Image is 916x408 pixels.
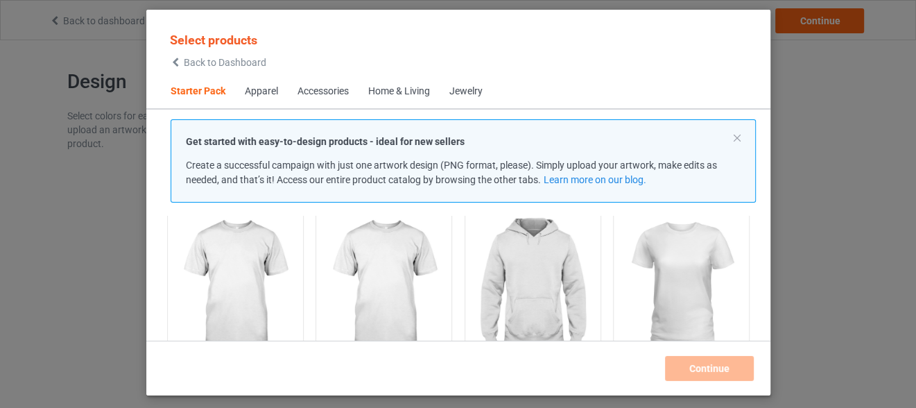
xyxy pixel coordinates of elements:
[170,33,257,47] span: Select products
[184,57,266,68] span: Back to Dashboard
[449,85,483,99] div: Jewelry
[470,207,594,363] img: regular.jpg
[173,207,297,363] img: regular.jpg
[322,207,446,363] img: regular.jpg
[186,136,465,147] strong: Get started with easy-to-design products - ideal for new sellers
[297,85,349,99] div: Accessories
[368,85,430,99] div: Home & Living
[186,160,717,185] span: Create a successful campaign with just one artwork design (PNG format, please). Simply upload you...
[543,174,646,185] a: Learn more on our blog.
[619,207,743,363] img: regular.jpg
[245,85,278,99] div: Apparel
[161,75,235,108] span: Starter Pack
